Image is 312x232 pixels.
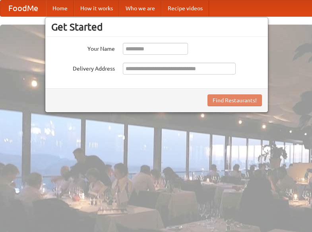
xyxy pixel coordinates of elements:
[51,21,262,33] h3: Get Started
[207,94,262,106] button: Find Restaurants!
[51,43,115,53] label: Your Name
[46,0,74,16] a: Home
[119,0,161,16] a: Who we are
[51,63,115,73] label: Delivery Address
[0,0,46,16] a: FoodMe
[161,0,209,16] a: Recipe videos
[74,0,119,16] a: How it works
